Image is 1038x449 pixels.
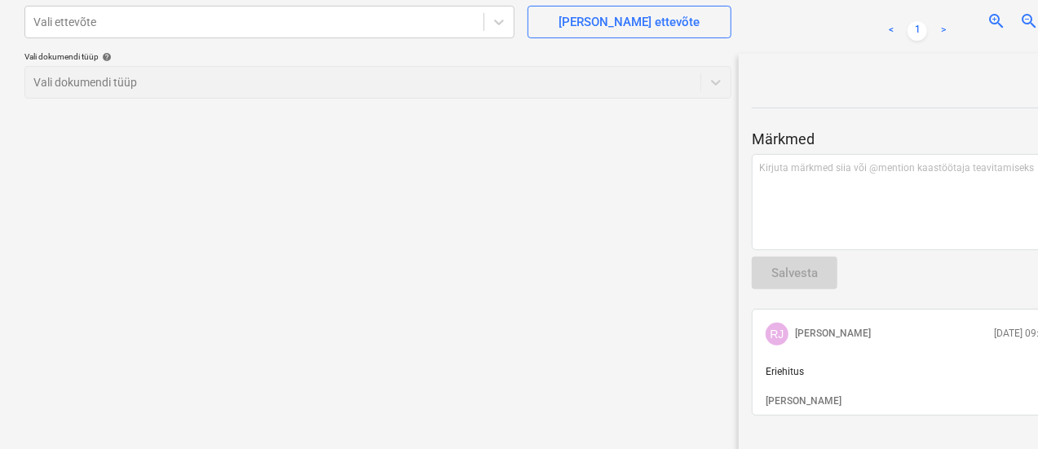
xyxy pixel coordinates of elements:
div: [PERSON_NAME] ettevõte [559,11,700,33]
iframe: Chat Widget [956,371,1038,449]
span: Eriehitus [766,366,804,377]
span: zoom_in [987,11,1006,31]
p: [PERSON_NAME] [795,327,871,341]
span: help [99,52,112,62]
button: [PERSON_NAME] ettevõte [528,6,731,38]
span: RJ [770,328,784,341]
a: Next page [934,21,953,41]
button: [PERSON_NAME] [766,394,841,408]
a: Page 1 is your current page [908,21,927,41]
div: Raimond Jurson [766,323,788,346]
a: Previous page [881,21,901,41]
div: Vali dokumendi tüüp [24,51,731,62]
